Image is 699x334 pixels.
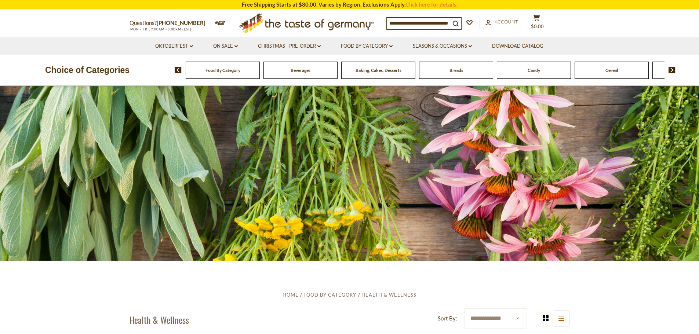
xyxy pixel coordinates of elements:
[175,67,182,73] img: previous arrow
[361,292,416,298] a: Health & Wellness
[438,314,457,323] label: Sort By:
[155,42,193,50] a: Oktoberfest
[528,67,540,73] a: Candy
[303,292,356,298] a: Food By Category
[669,67,676,73] img: next arrow
[485,18,518,26] a: Account
[213,42,238,50] a: On Sale
[413,42,472,50] a: Seasons & Occasions
[605,67,618,73] a: Cereal
[531,23,544,29] span: $0.00
[492,42,543,50] a: Download Catalog
[526,14,548,33] button: $0.00
[341,42,393,50] a: Food By Category
[130,314,189,325] h1: Health & Wellness
[449,67,463,73] a: Breads
[291,67,310,73] a: Beverages
[258,42,321,50] a: Christmas - PRE-ORDER
[405,1,458,8] a: Click here for details.
[130,27,192,31] span: MON - FRI, 9:00AM - 5:00PM (EST)
[157,19,205,26] a: [PHONE_NUMBER]
[356,67,401,73] a: Baking, Cakes, Desserts
[283,292,299,298] a: Home
[130,18,211,28] p: Questions?
[495,19,518,25] span: Account
[205,67,240,73] a: Food By Category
